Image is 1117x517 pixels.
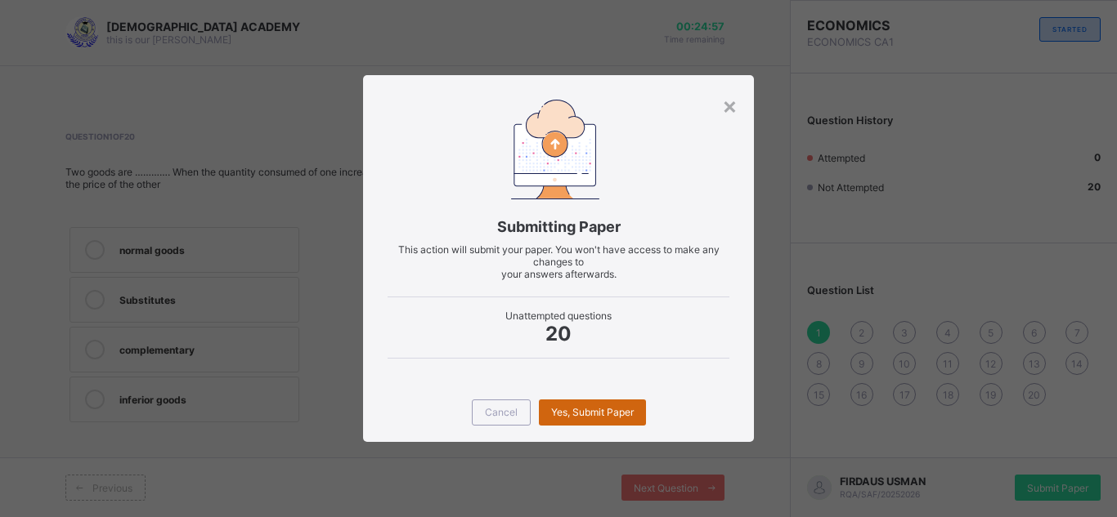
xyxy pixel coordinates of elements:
span: Cancel [485,406,518,418]
span: Yes, Submit Paper [551,406,634,418]
span: 20 [388,322,729,345]
span: Submitting Paper [388,218,729,235]
div: × [722,91,738,119]
span: This action will submit your paper. You won't have access to make any changes to your answers aft... [398,243,720,280]
img: submitting-paper.7509aad6ec86be490e328e6d2a33d40a.svg [511,100,599,198]
span: Unattempted questions [388,310,729,322]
